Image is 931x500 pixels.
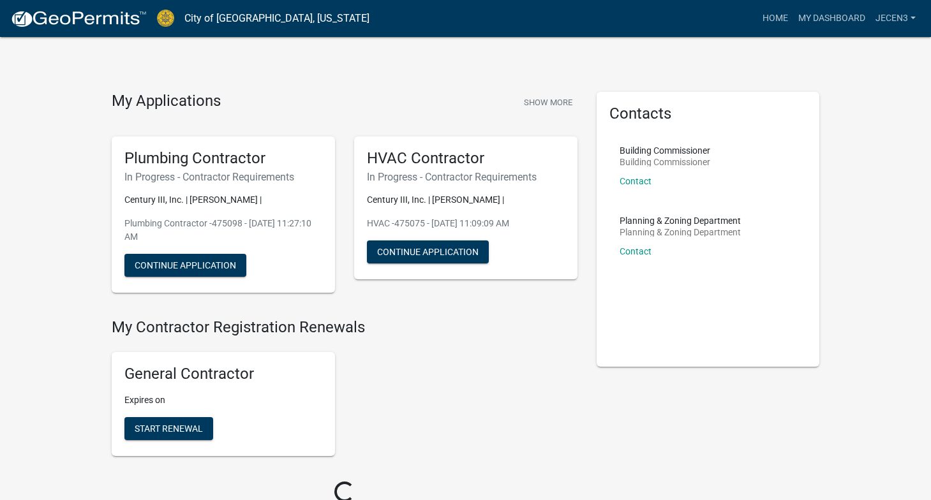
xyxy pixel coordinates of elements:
[184,8,369,29] a: City of [GEOGRAPHIC_DATA], [US_STATE]
[112,318,577,337] h4: My Contractor Registration Renewals
[124,171,322,183] h6: In Progress - Contractor Requirements
[124,393,322,407] p: Expires on
[124,149,322,168] h5: Plumbing Contractor
[620,216,741,225] p: Planning & Zoning Department
[620,146,710,155] p: Building Commissioner
[124,417,213,440] button: Start Renewal
[870,6,921,31] a: JECen3
[367,171,565,183] h6: In Progress - Contractor Requirements
[124,217,322,244] p: Plumbing Contractor -475098 - [DATE] 11:27:10 AM
[367,240,489,263] button: Continue Application
[367,193,565,207] p: Century III, Inc. | [PERSON_NAME] |
[135,423,203,434] span: Start Renewal
[519,92,577,113] button: Show More
[620,176,652,186] a: Contact
[124,365,322,383] h5: General Contractor
[112,318,577,466] wm-registration-list-section: My Contractor Registration Renewals
[124,254,246,277] button: Continue Application
[793,6,870,31] a: My Dashboard
[367,149,565,168] h5: HVAC Contractor
[620,246,652,256] a: Contact
[609,105,807,123] h5: Contacts
[620,228,741,237] p: Planning & Zoning Department
[112,92,221,111] h4: My Applications
[367,217,565,230] p: HVAC -475075 - [DATE] 11:09:09 AM
[124,193,322,207] p: Century III, Inc. | [PERSON_NAME] |
[620,158,710,166] p: Building Commissioner
[157,10,174,27] img: City of Jeffersonville, Indiana
[757,6,793,31] a: Home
